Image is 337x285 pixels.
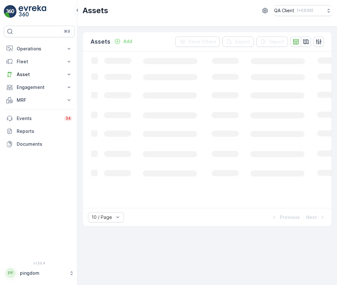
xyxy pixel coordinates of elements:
[280,214,300,220] p: Previous
[4,81,75,94] button: Engagement
[17,58,62,65] p: Fleet
[306,214,317,220] p: Next
[4,5,17,18] img: logo
[91,37,110,46] p: Assets
[256,37,288,47] button: Import
[64,29,70,34] p: ⌘B
[82,5,108,16] p: Assets
[4,125,75,138] a: Reports
[123,38,132,45] p: Add
[17,71,62,78] p: Asset
[270,213,300,221] button: Previous
[235,39,250,45] p: Export
[188,39,216,45] p: Clear Filters
[269,39,284,45] p: Import
[17,141,72,147] p: Documents
[112,38,135,45] button: Add
[222,37,254,47] button: Export
[65,116,71,121] p: 34
[19,5,46,18] img: logo_light-DOdMpM7g.png
[4,266,75,280] button: PPpingdom
[175,37,220,47] button: Clear Filters
[17,84,62,91] p: Engagement
[17,46,62,52] p: Operations
[17,128,72,134] p: Reports
[306,213,326,221] button: Next
[17,115,60,122] p: Events
[5,268,16,278] div: PP
[274,5,332,16] button: QA Client(+03:00)
[274,7,294,14] p: QA Client
[4,55,75,68] button: Fleet
[4,94,75,107] button: MRF
[20,270,66,276] p: pingdom
[4,112,75,125] a: Events34
[4,138,75,151] a: Documents
[297,8,313,13] p: ( +03:00 )
[17,97,62,103] p: MRF
[4,261,75,265] span: v 1.50.4
[4,68,75,81] button: Asset
[4,42,75,55] button: Operations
